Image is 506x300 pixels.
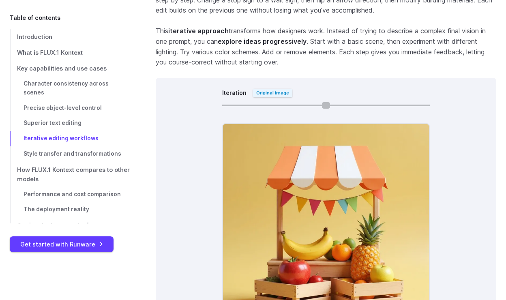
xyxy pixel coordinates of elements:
[24,150,121,157] span: Style transfer and transformations
[10,187,130,202] a: Performance and cost comparison
[10,29,130,45] a: Introduction
[218,37,307,45] strong: explore ideas progressively
[10,217,130,242] a: Getting the best results from instruction-based editing
[17,166,130,182] span: How FLUX.1 Kontext compares to other models
[10,146,130,162] a: Style transfer and transformations
[24,105,102,111] span: Precise object-level control
[253,89,292,97] span: Original image
[24,191,121,197] span: Performance and cost comparison
[10,76,130,101] a: Character consistency across scenes
[10,101,130,116] a: Precise object-level control
[222,105,430,106] input: Progress slider
[10,45,130,60] a: What is FLUX.1 Kontext
[10,202,130,218] a: The deployment reality
[156,26,496,67] p: This transforms how designers work. Instead of trying to describe a complex final vision in one p...
[17,65,107,72] span: Key capabilities and use cases
[24,135,99,141] span: Iterative editing workflows
[24,206,89,213] span: The deployment reality
[17,33,52,40] span: Introduction
[10,162,130,187] a: How FLUX.1 Kontext compares to other models
[10,236,114,252] a: Get started with Runware
[222,89,247,98] label: Iteration
[17,222,100,238] span: Getting the best results from instruction-based editing
[10,60,130,76] a: Key capabilities and use cases
[10,116,130,131] a: Superior text editing
[10,131,130,146] a: Iterative editing workflows
[10,13,60,22] span: Table of contents
[24,120,81,126] span: Superior text editing
[17,49,83,56] span: What is FLUX.1 Kontext
[168,27,229,35] strong: iterative approach
[24,80,109,96] span: Character consistency across scenes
